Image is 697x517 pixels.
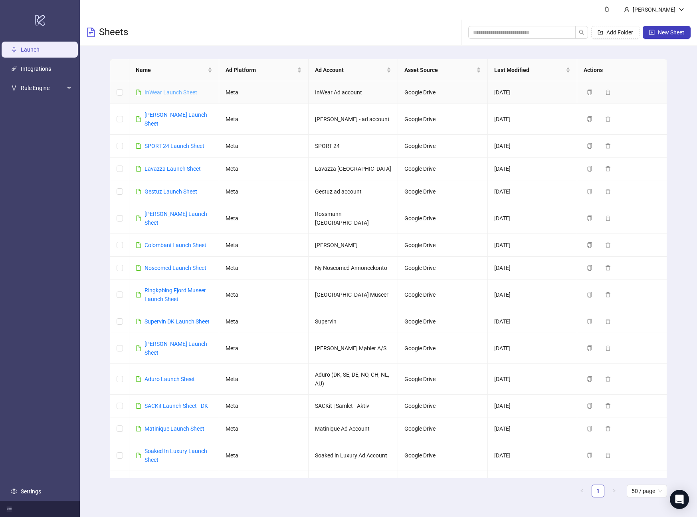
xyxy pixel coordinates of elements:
a: Gestuz Launch Sheet [145,188,197,195]
td: Google Drive [398,180,487,203]
span: delete [605,403,611,409]
span: file [136,143,141,149]
span: file [136,116,141,122]
span: copy [587,403,592,409]
span: delete [605,376,611,382]
a: SACKit Launch Sheet - DK [145,403,208,409]
a: Launch [21,46,40,53]
span: copy [587,292,592,297]
td: Meta [219,158,309,180]
h3: Sheets [99,26,128,39]
span: copy [587,376,592,382]
td: [DATE] [488,333,577,364]
td: Meta [219,81,309,104]
td: [GEOGRAPHIC_DATA] Museer [309,279,398,310]
span: delete [605,166,611,172]
a: Soaked In Luxury Launch Sheet [145,448,207,463]
span: delete [605,292,611,297]
td: [PERSON_NAME] - ad account [309,104,398,135]
td: Gestuz ad account [309,180,398,203]
li: Next Page [608,485,620,497]
td: Meta [219,471,309,494]
span: New Sheet [658,29,684,36]
td: Google Drive [398,234,487,257]
td: [DATE] [488,104,577,135]
span: delete [605,242,611,248]
span: folder-add [598,30,603,35]
td: [DATE] [488,81,577,104]
a: [PERSON_NAME] Launch Sheet [145,112,207,127]
td: Meta [219,203,309,234]
span: Asset Source [404,66,474,74]
a: Aduro Launch Sheet [145,376,195,382]
td: Google Drive [398,257,487,279]
td: [PERSON_NAME] Møbler A/S [309,333,398,364]
span: file [136,453,141,458]
td: [DATE] [488,257,577,279]
span: 50 / page [632,485,662,497]
td: Lavazza [GEOGRAPHIC_DATA] [309,158,398,180]
div: Open Intercom Messenger [670,490,689,509]
a: Ringkøbing Fjord Museer Launch Sheet [145,287,206,302]
span: copy [587,426,592,431]
span: copy [587,345,592,351]
td: Supervin [309,310,398,333]
td: InWear Ad account [309,81,398,104]
span: Ad Platform [226,66,295,74]
button: right [608,485,620,497]
span: plus-square [649,30,655,35]
span: Rule Engine [21,80,65,96]
span: file [136,345,141,351]
td: [DATE] [488,158,577,180]
span: file [136,242,141,248]
td: Meta [219,364,309,395]
span: file [136,265,141,271]
span: Last Modified [494,66,564,74]
td: [DATE] [488,417,577,440]
td: Meta [219,417,309,440]
span: delete [605,143,611,149]
span: down [679,7,684,12]
th: Last Modified [488,59,577,81]
a: Lavazza Launch Sheet [145,166,201,172]
td: Meta [219,333,309,364]
span: file [136,403,141,409]
td: Google Drive [398,440,487,471]
button: Add Folder [591,26,640,39]
a: InWear Launch Sheet [145,89,197,96]
th: Actions [577,59,667,81]
span: copy [587,116,592,122]
th: Name [129,59,219,81]
td: Meta [219,104,309,135]
td: Meta [219,279,309,310]
span: delete [605,319,611,324]
td: Rossmann [GEOGRAPHIC_DATA] [309,203,398,234]
a: 1 [592,485,604,497]
span: file [136,216,141,221]
td: Google Drive [398,158,487,180]
span: file-text [86,28,96,37]
span: copy [587,453,592,458]
span: copy [587,265,592,271]
button: New Sheet [643,26,691,39]
span: bell [604,6,610,12]
td: Google Drive [398,471,487,494]
td: Google Drive [398,364,487,395]
a: [PERSON_NAME] Launch Sheet [145,341,207,356]
td: Google Drive [398,279,487,310]
td: [DATE] [488,395,577,417]
td: Google Drive [398,135,487,158]
td: Google Drive [398,81,487,104]
a: [PERSON_NAME] Launch Sheet [145,211,207,226]
td: Meta [219,257,309,279]
span: fork [11,85,17,91]
span: file [136,376,141,382]
th: Ad Platform [219,59,309,81]
td: [DATE] [488,203,577,234]
span: delete [605,216,611,221]
a: Matinique Launch Sheet [145,425,204,432]
span: delete [605,90,611,95]
td: [DATE] [488,310,577,333]
span: delete [605,189,611,194]
span: copy [587,166,592,172]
